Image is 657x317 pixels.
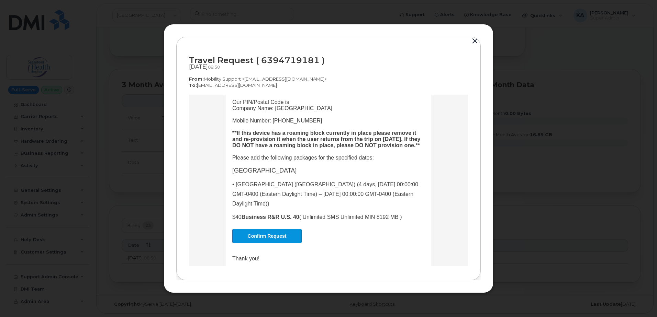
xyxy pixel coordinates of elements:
p: • [GEOGRAPHIC_DATA] ([GEOGRAPHIC_DATA]) (4 days, [DATE] 00:00:00 GMT-0400 (Eastern Daylight Time)... [43,85,236,114]
strong: To: [189,82,197,88]
div: [DATE] [189,63,468,70]
strong: From: [189,76,204,82]
a: Confirm Request [43,134,113,149]
p: [EMAIL_ADDRESS][DOMAIN_NAME] [189,82,468,89]
span: 08:50 [208,64,220,70]
strong: Business R&R U.S. 40 [53,119,110,125]
div: Travel Request ( 6394719181 ) [189,56,468,65]
b: **If this device has a roaming block currently in place please remove it and re-provision it when... [43,35,231,54]
p: Mobility Support <[EMAIL_ADDRESS][DOMAIN_NAME]> [189,76,468,82]
span: [GEOGRAPHIC_DATA] [43,72,108,79]
iframe: Messenger Launcher [627,287,652,312]
div: $40 ( Unlimited SMS Unlimited MIN 8192 MB ) [43,119,236,126]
